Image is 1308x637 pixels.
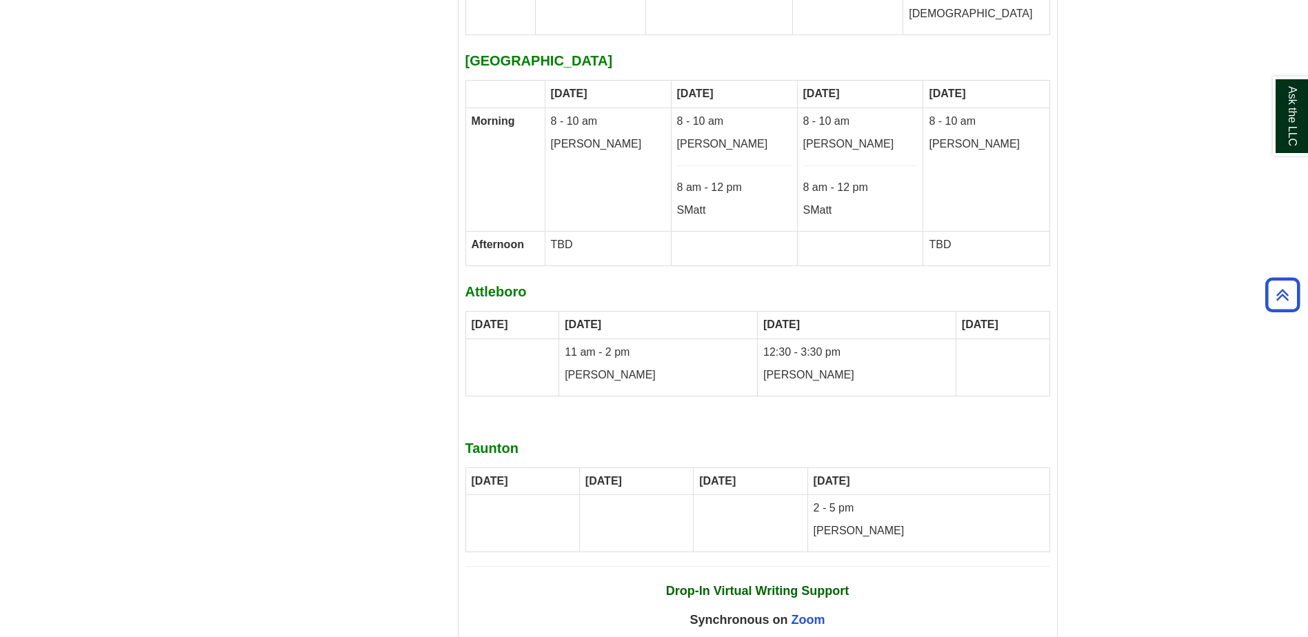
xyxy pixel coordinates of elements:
p: 8 am - 12 pm [803,180,918,196]
strong: Morning [472,115,515,127]
p: TBD [551,237,665,253]
strong: [DATE] [677,88,714,99]
strong: [DATE] [803,88,840,99]
p: 12:30 - 3:30 pm [763,345,950,361]
p: SMatt [677,203,792,219]
a: Back to Top [1260,285,1305,304]
a: Zoom [792,613,825,627]
p: 2 - 5 pm [814,501,1044,516]
td: TBD [923,232,1049,266]
strong: [DATE] [814,475,850,487]
p: [PERSON_NAME] [677,136,792,152]
p: 11 am - 2 pm [565,345,752,361]
p: 8 - 10 am [677,114,792,130]
strong: Attleboro [465,284,527,299]
strong: [DATE] [763,318,800,330]
p: [PERSON_NAME] [551,136,665,152]
p: [PERSON_NAME] [803,136,918,152]
p: 8 - 10 am [551,114,665,130]
strong: [DATE] [472,318,508,330]
p: 8 am - 12 pm [677,180,792,196]
strong: Taunton [465,441,519,456]
p: [PERSON_NAME] [929,136,1043,152]
strong: Drop-In Virtual Writing Support [666,584,849,598]
p: SMatt [803,203,918,219]
span: Synchronous on [690,613,825,627]
strong: [DATE] [585,475,622,487]
p: 8 - 10 am [929,114,1043,130]
p: [PERSON_NAME] [565,367,752,383]
strong: [DATE] [551,88,587,99]
p: [DEMOGRAPHIC_DATA] [909,6,1043,22]
p: [PERSON_NAME] [763,367,950,383]
strong: [DATE] [699,475,736,487]
strong: [DATE] [472,475,508,487]
strong: [DATE] [565,318,601,330]
p: [PERSON_NAME] [814,523,1044,539]
strong: Afternoon [472,239,524,250]
strong: [DATE] [929,88,965,99]
strong: [DATE] [962,318,998,330]
strong: [GEOGRAPHIC_DATA] [465,53,613,68]
p: 8 - 10 am [803,114,918,130]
